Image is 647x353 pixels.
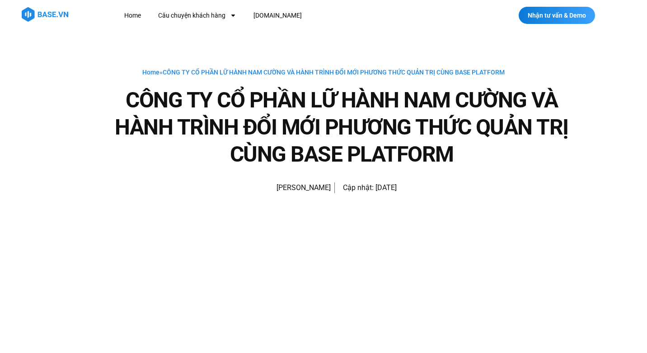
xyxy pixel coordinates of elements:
[272,181,331,194] span: [PERSON_NAME]
[163,69,505,76] span: CÔNG TY CỔ PHẦN LỮ HÀNH NAM CƯỜNG VÀ HÀNH TRÌNH ĐỔI MỚI PHƯƠNG THỨC QUẢN TRỊ CÙNG BASE PLATFORM
[117,7,462,24] nav: Menu
[117,7,148,24] a: Home
[375,183,397,192] time: [DATE]
[151,7,243,24] a: Câu chuyện khách hàng
[343,183,374,192] span: Cập nhật:
[107,87,577,168] h1: CÔNG TY CỔ PHẦN LỮ HÀNH NAM CƯỜNG VÀ HÀNH TRÌNH ĐỔI MỚI PHƯƠNG THỨC QUẢN TRỊ CÙNG BASE PLATFORM
[247,7,309,24] a: [DOMAIN_NAME]
[142,69,505,76] span: »
[142,69,159,76] a: Home
[519,7,595,24] a: Nhận tư vấn & Demo
[528,12,586,19] span: Nhận tư vấn & Demo
[250,177,331,199] a: Picture of Hạnh Hoàng [PERSON_NAME]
